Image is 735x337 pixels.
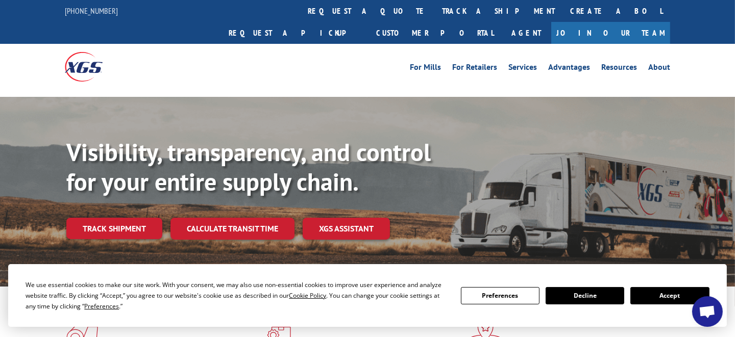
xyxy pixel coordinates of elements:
a: For Mills [410,63,441,74]
a: Agent [501,22,551,44]
a: [PHONE_NUMBER] [65,6,118,16]
span: Cookie Policy [289,291,326,300]
a: Services [508,63,537,74]
button: Decline [546,287,624,304]
a: Calculate transit time [170,218,295,240]
a: For Retailers [452,63,497,74]
div: Cookie Consent Prompt [8,264,727,327]
a: Customer Portal [369,22,501,44]
div: We use essential cookies to make our site work. With your consent, we may also use non-essential ... [26,279,448,312]
a: Track shipment [66,218,162,239]
a: Join Our Team [551,22,670,44]
a: Advantages [548,63,590,74]
a: Request a pickup [221,22,369,44]
button: Accept [630,287,709,304]
a: About [648,63,670,74]
b: Visibility, transparency, and control for your entire supply chain. [66,136,431,197]
div: Open chat [692,296,723,327]
button: Preferences [461,287,540,304]
span: Preferences [84,302,119,310]
a: XGS ASSISTANT [303,218,390,240]
a: Resources [601,63,637,74]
